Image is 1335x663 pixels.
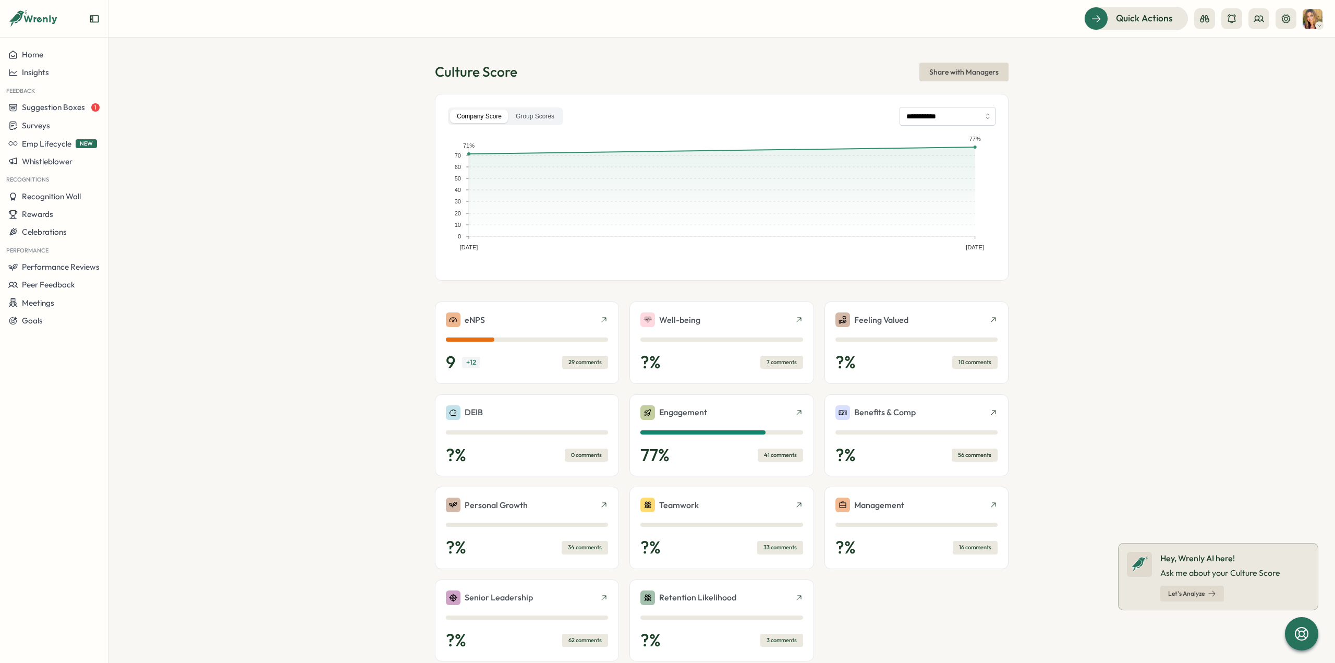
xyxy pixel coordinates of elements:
[465,499,528,512] p: Personal Growth
[824,302,1009,384] a: Feeling Valued?%10 comments
[758,449,803,462] div: 41 comments
[640,445,670,466] p: 77 %
[465,591,533,604] p: Senior Leadership
[629,394,814,477] a: Engagement77%41 comments
[919,63,1009,81] button: Share with Managers
[629,302,814,384] a: Well-being?%7 comments
[835,537,856,558] p: ? %
[22,139,71,149] span: Emp Lifecycle
[455,152,461,159] text: 70
[22,102,85,112] span: Suggestion Boxes
[640,352,661,373] p: ? %
[1160,586,1224,601] button: Let's Analyze
[465,314,485,327] p: eNPS
[76,139,97,148] span: NEW
[460,244,478,250] text: [DATE]
[22,298,54,308] span: Meetings
[629,580,814,662] a: Retention Likelihood?%3 comments
[854,406,916,419] p: Benefits & Comp
[659,406,707,419] p: Engagement
[565,449,608,462] div: 0 comments
[659,314,700,327] p: Well-being
[757,541,803,554] div: 33 comments
[640,630,661,651] p: ? %
[446,445,466,466] p: ? %
[435,487,619,569] a: Personal Growth?%34 comments
[659,499,699,512] p: Teamwork
[953,541,998,554] div: 16 comments
[435,302,619,384] a: eNPS9+1229 comments
[1303,9,1322,29] img: Tarin O'Neill
[435,63,517,81] h1: Culture Score
[455,164,461,170] text: 60
[640,537,661,558] p: ? %
[562,356,608,369] div: 29 comments
[455,222,461,228] text: 10
[509,110,561,124] label: Group Scores
[929,63,999,81] span: Share with Managers
[22,120,50,130] span: Surveys
[455,175,461,182] text: 50
[22,316,43,326] span: Goals
[22,156,72,166] span: Whistleblower
[835,352,856,373] p: ? %
[462,357,480,368] p: + 12
[952,356,998,369] div: 10 comments
[1116,11,1173,25] span: Quick Actions
[629,487,814,569] a: Teamwork?%33 comments
[91,103,100,112] span: 1
[854,499,904,512] p: Management
[22,67,49,77] span: Insights
[562,541,608,554] div: 34 comments
[760,634,803,647] div: 3 comments
[22,191,81,201] span: Recognition Wall
[435,394,619,477] a: DEIB?%0 comments
[659,591,736,604] p: Retention Likelihood
[562,634,608,647] div: 62 comments
[22,209,53,219] span: Rewards
[89,14,100,24] button: Expand sidebar
[22,227,67,237] span: Celebrations
[435,580,619,662] a: Senior Leadership?%62 comments
[1084,7,1188,30] button: Quick Actions
[1160,552,1280,565] p: Hey, Wrenly AI here!
[465,406,483,419] p: DEIB
[22,262,100,272] span: Performance Reviews
[760,356,803,369] div: 7 comments
[1160,566,1280,580] p: Ask me about your Culture Score
[458,233,461,239] text: 0
[835,445,856,466] p: ? %
[22,50,43,59] span: Home
[455,187,461,193] text: 40
[455,198,461,204] text: 30
[450,110,508,124] label: Company Score
[824,487,1009,569] a: Management?%16 comments
[952,449,998,462] div: 56 comments
[446,537,466,558] p: ? %
[22,280,75,290] span: Peer Feedback
[854,314,908,327] p: Feeling Valued
[966,244,984,250] text: [DATE]
[446,352,456,373] p: 9
[1168,590,1205,597] span: Let's Analyze
[824,394,1009,477] a: Benefits & Comp?%56 comments
[446,630,466,651] p: ? %
[455,210,461,216] text: 20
